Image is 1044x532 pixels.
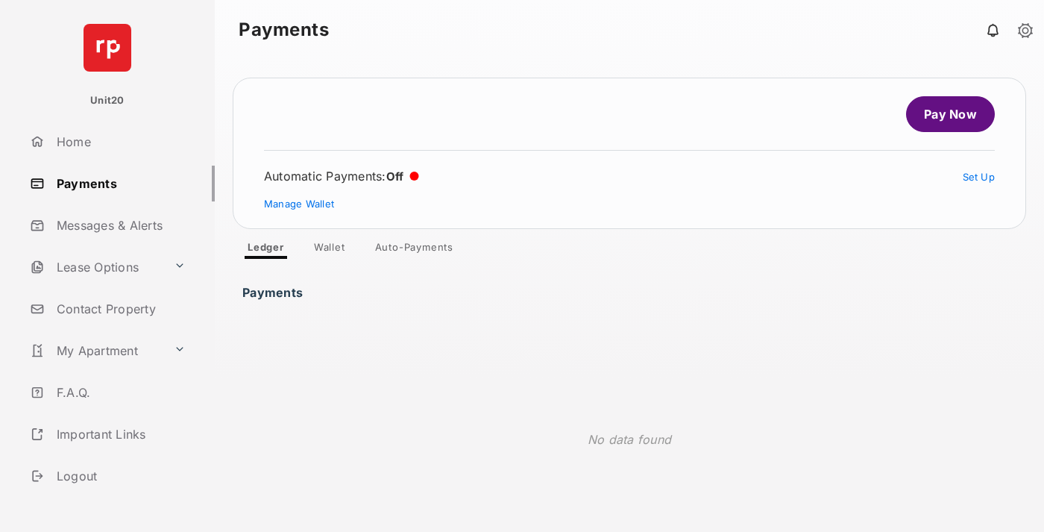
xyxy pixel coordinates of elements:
a: Important Links [24,416,192,452]
a: Home [24,124,215,160]
p: No data found [588,431,671,448]
span: Off [386,169,404,184]
a: My Apartment [24,333,168,369]
a: Lease Options [24,249,168,285]
a: Ledger [236,241,296,259]
a: Wallet [302,241,357,259]
div: Automatic Payments : [264,169,419,184]
a: Messages & Alerts [24,207,215,243]
img: svg+xml;base64,PHN2ZyB4bWxucz0iaHR0cDovL3d3dy53My5vcmcvMjAwMC9zdmciIHdpZHRoPSI2NCIgaGVpZ2h0PSI2NC... [84,24,131,72]
strong: Payments [239,21,329,39]
a: Set Up [963,171,996,183]
a: Payments [24,166,215,201]
h3: Payments [242,286,307,292]
a: Contact Property [24,291,215,327]
a: Logout [24,458,215,494]
a: Manage Wallet [264,198,334,210]
a: F.A.Q. [24,375,215,410]
a: Auto-Payments [363,241,465,259]
p: Unit20 [90,93,125,108]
